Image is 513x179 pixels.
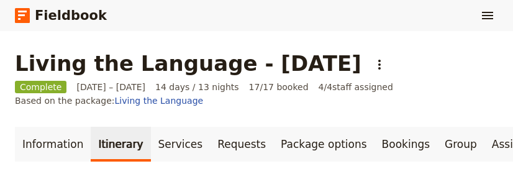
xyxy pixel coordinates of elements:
a: Living the Language [115,96,204,106]
span: Based on the package: [15,94,203,107]
span: Complete [15,81,66,93]
a: Fieldbook [15,5,107,26]
a: Services [151,127,211,162]
button: Show menu [477,5,498,26]
h1: Living the Language - [DATE] [15,51,361,76]
a: Information [15,127,91,162]
span: 14 days / 13 nights [155,81,239,93]
a: Bookings [375,127,437,162]
a: Itinerary [91,127,150,162]
span: [DATE] – [DATE] [76,81,145,93]
span: 4 / 4 staff assigned [319,81,393,93]
a: Package options [273,127,374,162]
span: 17/17 booked [249,81,309,93]
a: Group [437,127,484,162]
button: Actions [369,54,390,75]
a: Requests [210,127,273,162]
